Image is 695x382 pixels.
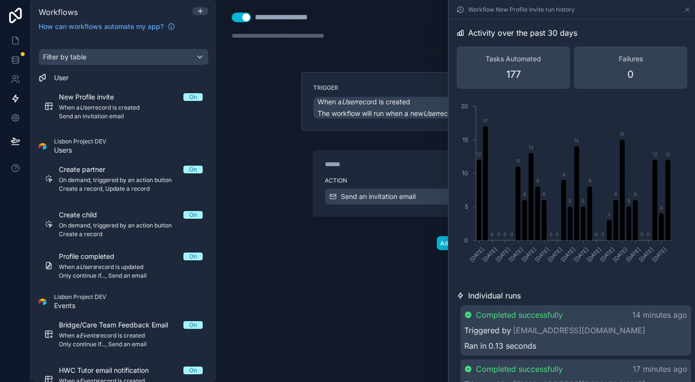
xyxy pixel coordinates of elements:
[608,212,611,217] text: 3
[464,237,468,244] tspan: 0
[614,191,617,197] text: 6
[325,188,586,205] button: Send an invitation email
[612,246,629,263] text: [DATE]
[633,363,687,375] p: 17 minutes ago
[464,325,511,336] span: Triggered by
[638,246,655,263] text: [DATE]
[632,309,687,321] p: 14 minutes ago
[461,102,468,110] tspan: 20
[556,231,558,237] text: 0
[588,178,591,184] text: 8
[513,325,645,336] a: [EMAIL_ADDRESS][DOMAIN_NAME]
[507,246,525,263] text: [DATE]
[476,309,563,321] span: Completed successfully
[325,177,586,184] label: Action
[468,290,521,301] span: Individual runs
[625,246,642,263] text: [DATE]
[468,6,575,14] span: Workflow New Profile invite run history
[536,178,539,184] text: 8
[313,84,598,92] label: Trigger
[510,231,513,237] text: 0
[468,246,486,263] text: [DATE]
[582,198,584,204] text: 5
[341,192,416,201] span: Send an invitation email
[528,144,533,150] text: 13
[598,246,616,263] text: [DATE]
[342,98,356,106] em: User
[533,246,551,263] text: [DATE]
[462,136,468,143] tspan: 15
[572,246,590,263] text: [DATE]
[497,231,500,237] text: 0
[318,109,515,117] span: The workflow will run when a new record is created/added
[468,27,577,39] span: Activity over the past 30 days
[601,231,604,237] text: 0
[562,171,565,177] text: 9
[35,22,179,31] a: How can workflows automate my app?
[574,138,579,143] text: 14
[546,246,564,263] text: [DATE]
[39,22,164,31] span: How can workflows automate my app?
[549,231,552,237] text: 0
[595,231,598,237] text: 0
[486,54,541,64] span: Tasks Automated
[490,231,493,237] text: 0
[619,54,643,64] span: Failures
[506,68,521,81] span: 177
[464,340,486,352] span: Ran in
[634,191,637,197] text: 6
[481,246,499,263] text: [DATE]
[494,246,512,263] text: [DATE]
[523,191,526,197] text: 6
[653,151,657,157] text: 12
[627,198,630,204] text: 5
[457,97,674,282] div: chart
[423,109,438,117] em: User
[516,158,520,164] text: 11
[666,151,670,157] text: 12
[660,205,663,211] text: 4
[465,203,468,210] tspan: 5
[437,236,474,250] button: Add action
[520,246,538,263] text: [DATE]
[462,170,468,177] tspan: 10
[483,118,488,124] text: 17
[627,68,634,81] span: 0
[39,7,78,17] span: Workflows
[647,231,650,237] text: 0
[651,246,668,263] text: [DATE]
[488,340,536,352] span: 0.13 seconds
[559,246,577,263] text: [DATE]
[313,97,598,119] button: When aUserrecord is createdThe workflow will run when a newUserrecord is created/added
[476,151,481,157] text: 12
[318,97,410,107] span: When a record is created
[569,198,571,204] text: 5
[476,363,563,375] span: Completed successfully
[640,231,643,237] text: 0
[585,246,603,263] text: [DATE]
[620,131,625,137] text: 15
[503,231,506,237] text: 0
[542,191,545,197] text: 6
